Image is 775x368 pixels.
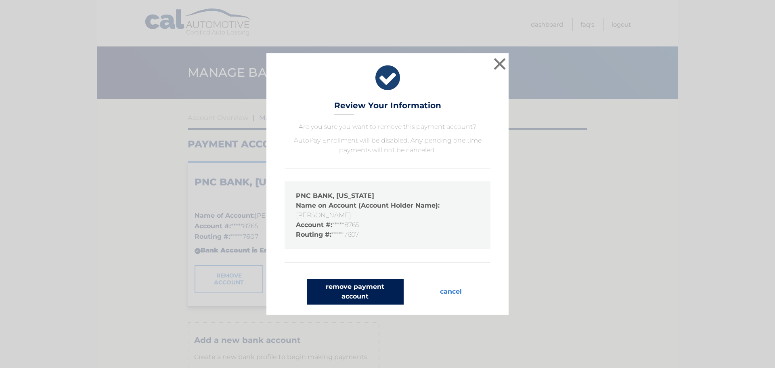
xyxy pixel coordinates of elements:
[296,202,440,209] strong: Name on Account (Account Holder Name):
[492,56,508,72] button: ×
[296,221,332,229] strong: Account #:
[285,136,490,155] p: AutoPay Enrollment will be disabled. Any pending one time payments will not be canceled.
[307,279,404,305] button: remove payment account
[434,279,468,305] button: cancel
[296,231,331,238] strong: Routing #:
[285,122,490,132] p: Are you sure you want to remove this payment account?
[296,201,479,220] li: [PERSON_NAME]
[296,192,374,200] strong: PNC BANK, [US_STATE]
[334,101,441,115] h3: Review Your Information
